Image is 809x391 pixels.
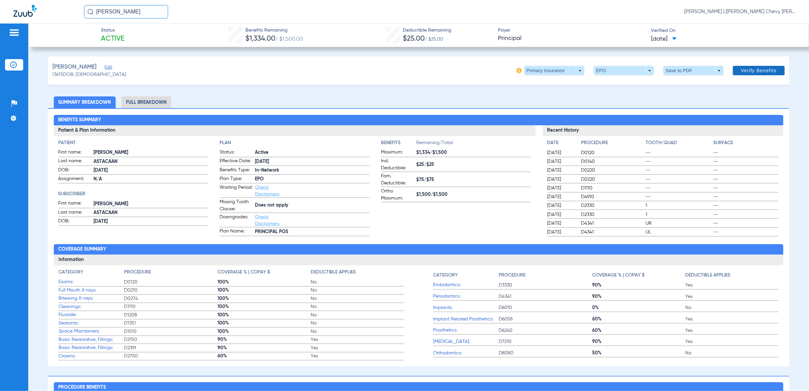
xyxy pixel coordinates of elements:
[547,229,576,235] span: [DATE]
[124,312,218,318] span: D1208
[433,350,499,357] span: Orthodontics:
[124,345,218,351] span: D2391
[651,35,677,43] span: [DATE]
[646,193,711,200] span: --
[714,176,779,183] span: --
[59,139,208,146] app-breakdown-title: Patient
[59,295,124,302] span: Bitewing X-rays:
[714,139,779,149] app-breakdown-title: Surface
[220,199,253,213] span: Missing Tooth Clause:
[311,353,404,359] span: Yes
[59,320,124,327] span: Sealants:
[220,228,253,236] span: Plan Name:
[646,149,711,156] span: --
[124,328,218,335] span: D1510
[59,269,124,278] app-breakdown-title: Category
[59,287,124,294] span: Full Mouth X-rays:
[663,66,724,75] button: Save to PDF
[94,149,208,156] span: [PERSON_NAME]
[381,139,417,146] h4: Benefits
[499,293,592,300] span: D4341
[311,312,404,318] span: No
[59,218,91,226] span: DOB:
[581,220,644,227] span: D4341
[686,293,779,300] span: Yes
[124,303,218,310] span: D1110
[54,255,784,265] h3: Information
[581,158,644,165] span: D0140
[255,176,370,183] span: EPO
[592,282,686,289] span: 90%
[499,269,592,281] app-breakdown-title: Procedure
[594,66,654,75] button: EPO
[220,184,253,198] span: Waiting Period:
[218,269,311,278] app-breakdown-title: Coverage % | Copay $
[592,327,686,334] span: 60%
[547,139,576,149] app-breakdown-title: Date
[714,167,779,174] span: --
[686,350,779,356] span: No
[94,176,208,183] span: N/A
[218,320,311,327] span: 100%
[592,316,686,322] span: 60%
[381,158,414,172] span: Ind. Deductible:
[94,158,208,165] span: ASTACAAN
[54,125,536,136] h3: Patient & Plan Information
[121,96,171,108] li: Full Breakdown
[592,269,686,281] app-breakdown-title: Coverage % | Copay $
[311,320,404,327] span: No
[592,338,686,345] span: 90%
[59,209,91,217] span: Last name:
[255,228,370,235] span: PRINCIPAL POS
[381,173,414,187] span: Fam. Deductible:
[59,167,91,175] span: DOB:
[52,63,97,71] span: [PERSON_NAME]
[59,158,91,166] span: Last name:
[547,139,576,146] h4: Date
[255,202,370,209] span: Does not apply
[54,115,784,126] h2: Benefits Summary
[59,336,124,343] span: Basic Restorative, Fillings:
[592,304,686,311] span: 0%
[498,34,645,43] span: Principal
[84,5,168,18] input: Search for patients
[220,214,253,227] span: Downgrades:
[686,338,779,345] span: Yes
[433,304,499,311] span: Implants:
[646,185,711,191] span: --
[686,272,731,279] h4: Deductible Applies
[94,209,208,216] span: ASTACAAN
[218,345,311,351] span: 90%
[685,8,796,15] span: [PERSON_NAME] L![PERSON_NAME] Chevy [PERSON_NAME] DDS., INC.
[417,139,531,149] span: Remaining/Total
[381,139,417,149] app-breakdown-title: Benefits
[646,139,711,146] h4: Tooth/Quad
[255,185,280,197] a: Check Disclaimers
[94,167,208,174] span: [DATE]
[433,281,499,289] span: Endodontics:
[54,244,784,255] h2: Coverage Summary
[581,202,644,209] span: D2330
[499,327,592,334] span: D6240
[124,287,218,294] span: D0210
[245,35,275,42] span: $1,334.00
[433,272,458,279] h4: Category
[433,338,499,345] span: [MEDICAL_DATA]:
[101,34,124,44] span: Active
[59,328,124,335] span: Space Maintainers:
[741,68,777,73] span: Verify Benefits
[592,272,645,279] h4: Coverage % | Copay $
[94,218,208,225] span: [DATE]
[218,303,311,310] span: 100%
[220,139,370,146] h4: Plan
[543,125,784,136] h3: Recent History
[524,66,584,75] button: Primary Insurance
[499,316,592,322] span: D6058
[417,176,531,183] span: $75/$75
[59,344,124,351] span: Basic Restorative, Fillings:
[311,336,404,343] span: Yes
[581,139,644,146] h4: Procedure
[433,327,499,334] span: Prosthetics:
[581,185,644,191] span: D1110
